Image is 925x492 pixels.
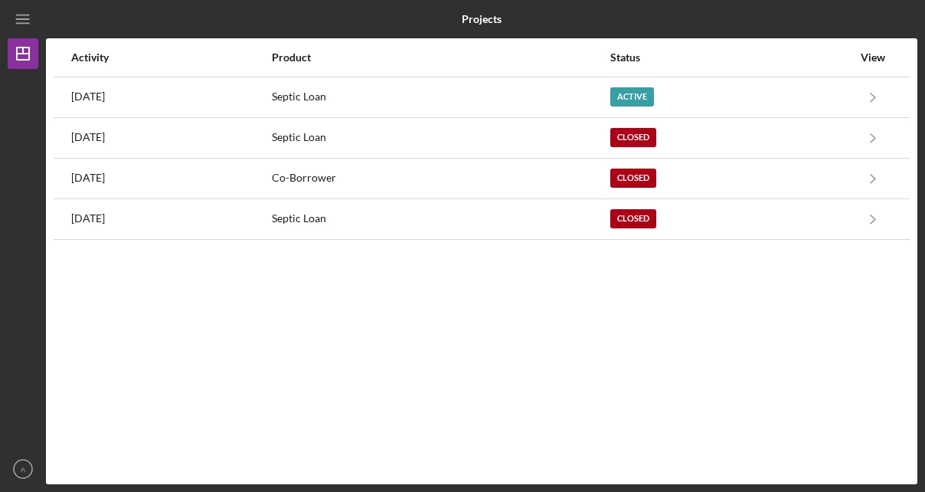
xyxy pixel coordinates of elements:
[272,119,609,157] div: Septic Loan
[71,131,105,143] time: 2025-07-30 20:02
[272,78,609,116] div: Septic Loan
[272,159,609,198] div: Co-Borrower
[854,51,892,64] div: View
[71,90,105,103] time: 2025-10-09 23:37
[610,87,654,107] div: Active
[71,172,105,184] time: 2025-07-21 15:20
[272,200,609,238] div: Septic Loan
[272,51,609,64] div: Product
[610,169,656,188] div: Closed
[71,212,105,225] time: 2025-07-21 15:12
[610,209,656,228] div: Closed
[21,465,26,474] text: A
[8,454,38,484] button: A
[610,51,852,64] div: Status
[462,13,502,25] b: Projects
[610,128,656,147] div: Closed
[71,51,270,64] div: Activity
